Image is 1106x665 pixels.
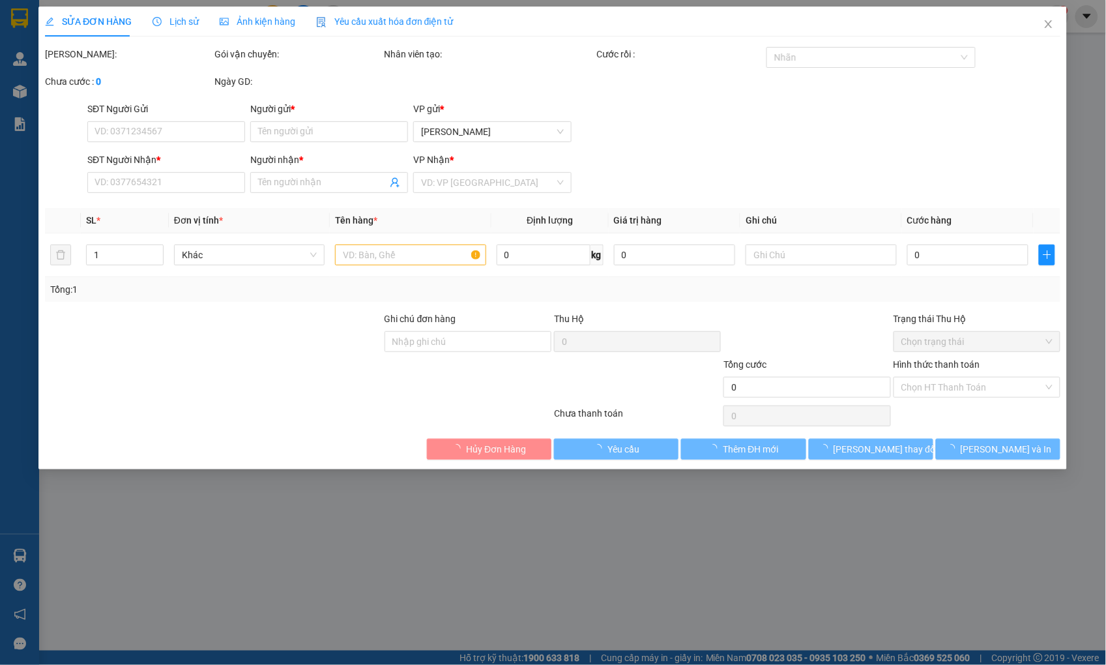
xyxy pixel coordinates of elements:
button: [PERSON_NAME] và In [936,439,1060,460]
span: plus [1040,250,1055,260]
span: Giá trị hàng [614,215,662,226]
span: Định lượng [527,215,574,226]
div: Người gửi [251,102,409,116]
span: Lịch sử [153,16,199,27]
span: loading [452,444,467,453]
span: Cước hàng [907,215,952,226]
button: [PERSON_NAME] thay đổi [809,439,933,460]
span: Thu Hộ [554,314,584,324]
span: loading [594,444,608,453]
div: Trạng thái Thu Hộ [894,312,1060,326]
div: Gói vận chuyển: [215,47,382,61]
span: edit [45,17,54,26]
b: 0 [96,76,101,87]
input: Ghi Chú [746,244,897,265]
label: Hình thức thanh toán [894,359,980,370]
button: Close [1031,7,1068,43]
span: Thêm ĐH mới [723,442,779,456]
span: close [1044,19,1055,29]
button: plus [1040,244,1056,265]
span: loading [819,444,834,453]
div: Nhân viên tạo: [385,47,594,61]
div: Người nhận [251,153,409,167]
span: SỬA ĐƠN HÀNG [45,16,132,27]
span: VP Nhận [414,155,450,165]
span: Khác [182,245,317,265]
div: Cước rồi : [597,47,764,61]
button: Hủy Đơn Hàng [427,439,551,460]
span: [PERSON_NAME] thay đổi [834,442,938,456]
span: Tên hàng [336,215,378,226]
span: Chọn trạng thái [901,332,1053,351]
input: Ghi chú đơn hàng [385,331,551,352]
div: VP gửi [414,102,572,116]
span: clock-circle [153,17,162,26]
span: [PERSON_NAME] và In [961,442,1052,456]
span: Ảnh kiện hàng [220,16,296,27]
div: [PERSON_NAME]: [45,47,212,61]
span: Yêu cầu xuất hóa đơn điện tử [317,16,454,27]
span: SL [86,215,96,226]
span: Cam Đức [422,122,564,141]
label: Ghi chú đơn hàng [385,314,456,324]
div: SĐT Người Gửi [87,102,245,116]
input: VD: Bàn, Ghế [336,244,486,265]
button: Thêm ĐH mới [682,439,806,460]
span: Hủy Đơn Hàng [467,442,527,456]
span: Tổng cước [724,359,767,370]
div: Ngày GD: [215,74,382,89]
div: Tổng: 1 [50,282,427,297]
div: Chưa thanh toán [553,406,722,429]
img: icon [317,17,327,27]
span: loading [709,444,723,453]
button: Yêu cầu [555,439,679,460]
span: picture [220,17,229,26]
span: user-add [390,177,401,188]
th: Ghi chú [741,208,902,233]
span: Yêu cầu [608,442,640,456]
span: loading [946,444,961,453]
span: Đơn vị tính [174,215,223,226]
span: kg [590,244,604,265]
div: Chưa cước : [45,74,212,89]
div: SĐT Người Nhận [87,153,245,167]
button: delete [50,244,71,265]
